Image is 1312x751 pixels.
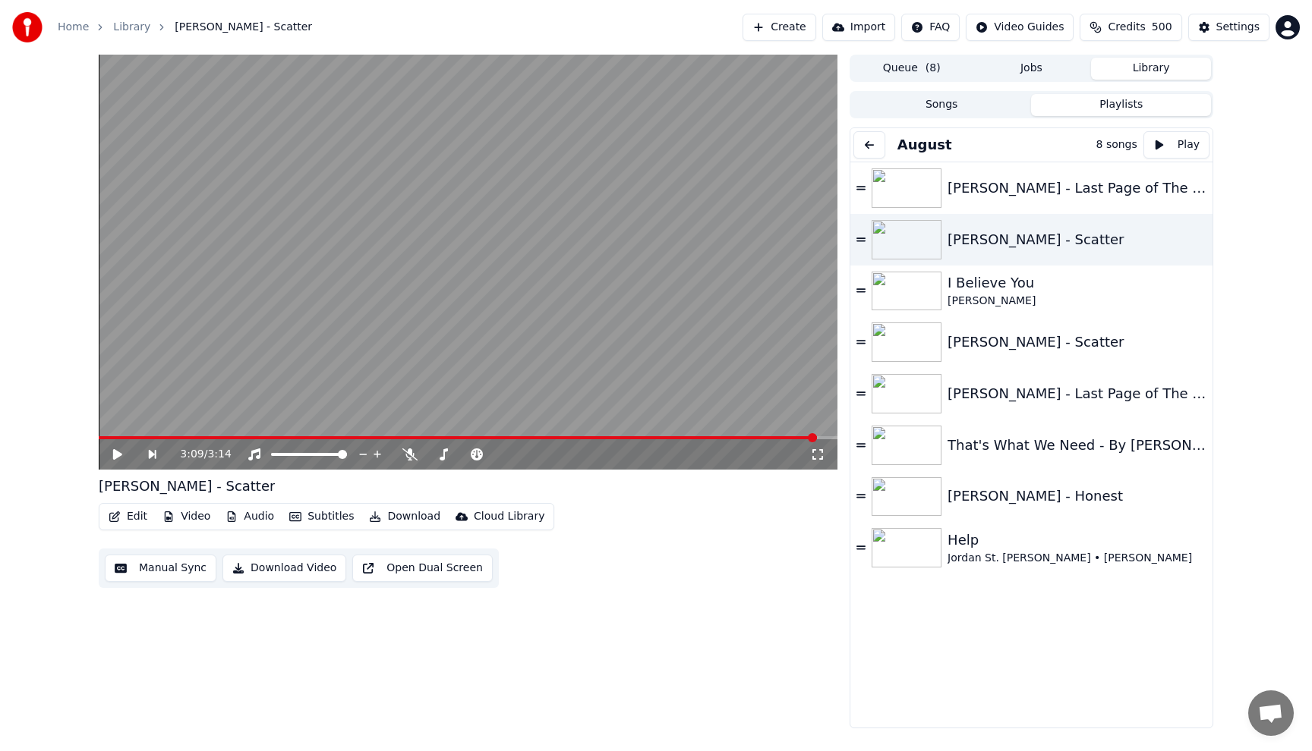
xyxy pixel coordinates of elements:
[1096,137,1137,152] div: 8 songs
[948,529,1206,551] div: Help
[156,506,216,527] button: Video
[948,272,1206,294] div: I Believe You
[1031,94,1211,116] button: Playlists
[99,476,275,497] div: [PERSON_NAME] - Scatter
[363,506,446,527] button: Download
[822,14,895,41] button: Import
[972,58,1092,80] button: Jobs
[105,555,216,582] button: Manual Sync
[948,178,1206,199] div: [PERSON_NAME] - Last Page of The [DEMOGRAPHIC_DATA] ft. [PERSON_NAME]
[12,12,43,42] img: youka
[474,509,544,524] div: Cloud Library
[1080,14,1181,41] button: Credits500
[1188,14,1269,41] button: Settings
[283,506,360,527] button: Subtitles
[948,332,1206,353] div: [PERSON_NAME] - Scatter
[1248,690,1294,736] div: Open chat
[58,20,89,35] a: Home
[926,61,941,76] span: ( 8 )
[948,485,1206,507] div: [PERSON_NAME] - Honest
[948,435,1206,456] div: That's What We Need - By [PERSON_NAME] #WeNeedIt #WorshipSong2022 #Lyric
[1108,20,1145,35] span: Credits
[852,58,972,80] button: Queue
[175,20,312,35] span: [PERSON_NAME] - Scatter
[1091,58,1211,80] button: Library
[891,134,958,156] button: August
[1216,20,1260,35] div: Settings
[743,14,816,41] button: Create
[966,14,1074,41] button: Video Guides
[901,14,960,41] button: FAQ
[1152,20,1172,35] span: 500
[219,506,280,527] button: Audio
[1143,131,1209,159] button: Play
[948,383,1206,404] div: [PERSON_NAME] - Last Page of The [DEMOGRAPHIC_DATA] ft. [PERSON_NAME]
[948,294,1206,309] div: [PERSON_NAME]
[222,555,346,582] button: Download Video
[102,506,153,527] button: Edit
[948,551,1206,566] div: Jordan St. [PERSON_NAME] • [PERSON_NAME]
[948,229,1206,250] div: [PERSON_NAME] - Scatter
[180,447,216,462] div: /
[207,447,231,462] span: 3:14
[180,447,203,462] span: 3:09
[58,20,312,35] nav: breadcrumb
[852,94,1032,116] button: Songs
[113,20,150,35] a: Library
[352,555,493,582] button: Open Dual Screen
